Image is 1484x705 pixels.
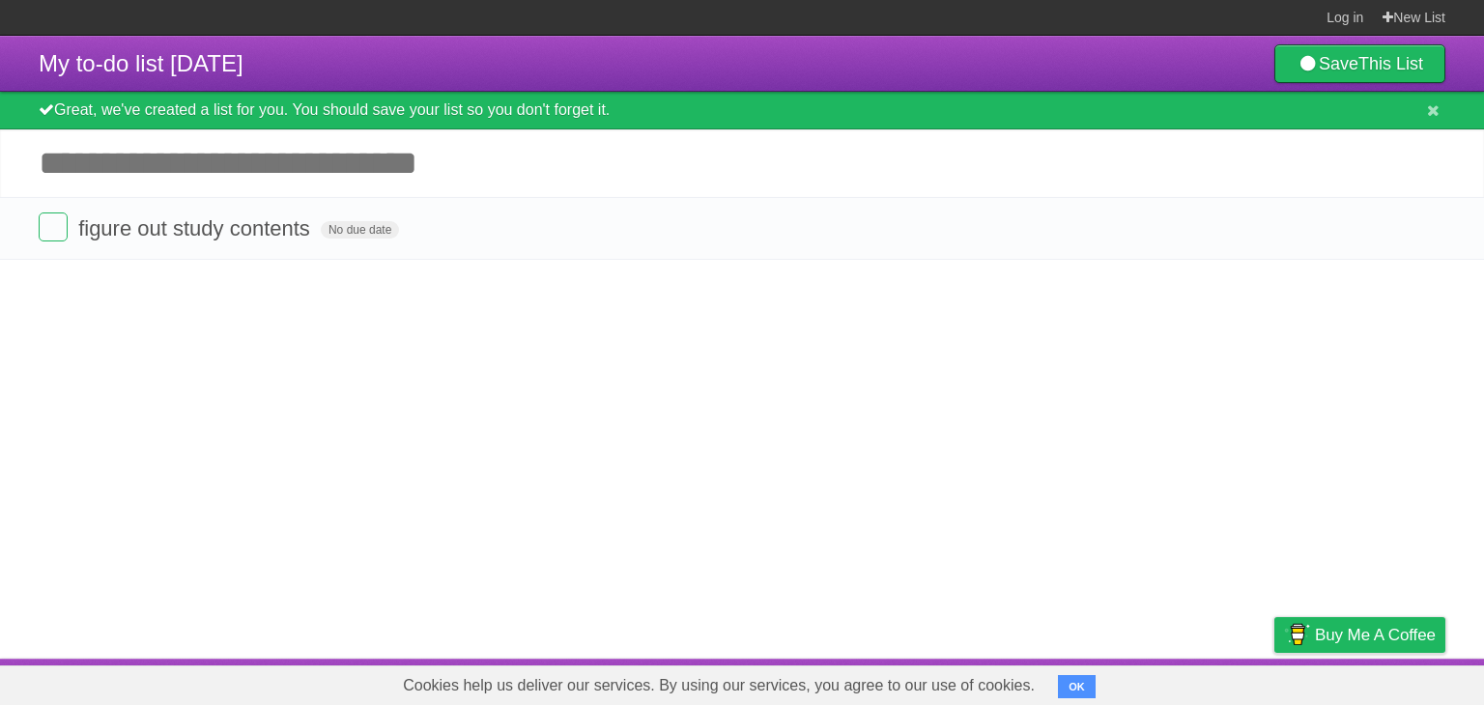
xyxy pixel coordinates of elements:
a: Terms [1184,663,1226,700]
a: Suggest a feature [1324,663,1445,700]
a: Privacy [1249,663,1299,700]
a: SaveThis List [1274,44,1445,83]
img: Buy me a coffee [1284,618,1310,651]
a: Buy me a coffee [1274,617,1445,653]
span: No due date [321,221,399,239]
span: My to-do list [DATE] [39,50,243,76]
span: Buy me a coffee [1315,618,1436,652]
b: This List [1358,54,1423,73]
label: Done [39,212,68,241]
span: figure out study contents [78,216,315,240]
a: About [1017,663,1058,700]
button: OK [1058,675,1096,698]
a: Developers [1081,663,1159,700]
span: Cookies help us deliver our services. By using our services, you agree to our use of cookies. [384,666,1054,705]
